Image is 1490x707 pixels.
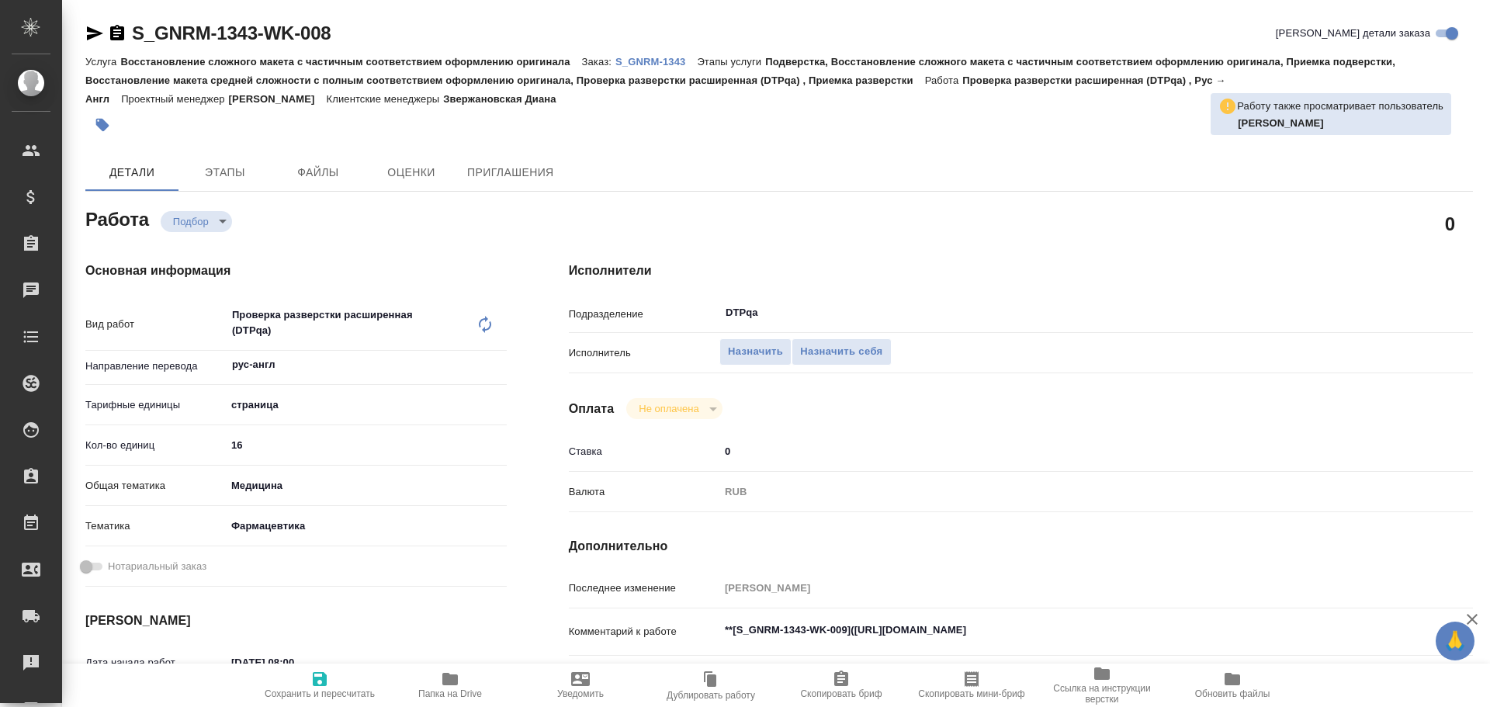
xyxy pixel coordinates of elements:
[327,93,444,105] p: Клиентские менеджеры
[1276,26,1430,41] span: [PERSON_NAME] детали заказа
[467,163,554,182] span: Приглашения
[229,93,327,105] p: [PERSON_NAME]
[188,163,262,182] span: Этапы
[615,54,697,68] a: S_GNRM-1343
[634,402,703,415] button: Не оплачена
[226,392,507,418] div: страница
[1445,210,1455,237] h2: 0
[569,307,719,322] p: Подразделение
[569,262,1473,280] h4: Исполнители
[374,163,449,182] span: Оценки
[569,624,719,639] p: Комментарий к работе
[108,559,206,574] span: Нотариальный заказ
[85,612,507,630] h4: [PERSON_NAME]
[108,24,126,43] button: Скопировать ссылку
[1389,311,1392,314] button: Open
[85,438,226,453] p: Кол-во единиц
[582,56,615,68] p: Заказ:
[226,434,507,456] input: ✎ Введи что-нибудь
[1238,116,1443,131] p: Петрова Валерия
[1037,664,1167,707] button: Ссылка на инструкции верстки
[569,581,719,596] p: Последнее изменение
[1237,99,1443,114] p: Работу также просматривает пользователь
[728,343,783,361] span: Назначить
[719,577,1398,599] input: Пустое поле
[792,338,891,366] button: Назначить себя
[85,317,226,332] p: Вид работ
[85,56,120,68] p: Услуга
[1436,622,1474,660] button: 🙏
[569,345,719,361] p: Исполнитель
[85,655,226,671] p: Дата начала работ
[906,664,1037,707] button: Скопировать мини-бриф
[132,23,331,43] a: S_GNRM-1343-WK-008
[385,664,515,707] button: Папка на Drive
[697,56,765,68] p: Этапы услуги
[615,56,697,68] p: S_GNRM-1343
[121,93,228,105] p: Проектный менеджер
[418,688,482,699] span: Папка на Drive
[557,688,604,699] span: Уведомить
[161,211,232,232] div: Подбор
[95,163,169,182] span: Детали
[1238,117,1324,129] b: [PERSON_NAME]
[1442,625,1468,657] span: 🙏
[800,688,882,699] span: Скопировать бриф
[85,397,226,413] p: Тарифные единицы
[85,478,226,494] p: Общая тематика
[85,359,226,374] p: Направление перевода
[1195,688,1270,699] span: Обновить файлы
[85,108,120,142] button: Добавить тэг
[719,440,1398,463] input: ✎ Введи что-нибудь
[569,537,1473,556] h4: Дополнительно
[667,690,755,701] span: Дублировать работу
[569,444,719,459] p: Ставка
[85,24,104,43] button: Скопировать ссылку для ЯМессенджера
[226,513,507,539] div: Фармацевтика
[646,664,776,707] button: Дублировать работу
[569,484,719,500] p: Валюта
[719,617,1398,643] textarea: **[S_GNRM-1343-WK-009]([URL][DOMAIN_NAME]
[281,163,355,182] span: Файлы
[776,664,906,707] button: Скопировать бриф
[515,664,646,707] button: Уведомить
[498,363,501,366] button: Open
[226,473,507,499] div: Медицина
[719,338,792,366] button: Назначить
[925,75,963,86] p: Работа
[443,93,567,105] p: Звержановская Диана
[800,343,882,361] span: Назначить себя
[85,262,507,280] h4: Основная информация
[168,215,213,228] button: Подбор
[626,398,722,419] div: Подбор
[918,688,1024,699] span: Скопировать мини-бриф
[569,400,615,418] h4: Оплата
[1167,664,1298,707] button: Обновить файлы
[226,651,362,674] input: ✎ Введи что-нибудь
[255,664,385,707] button: Сохранить и пересчитать
[120,56,581,68] p: Восстановление сложного макета с частичным соответствием оформлению оригинала
[85,204,149,232] h2: Работа
[719,479,1398,505] div: RUB
[265,688,375,699] span: Сохранить и пересчитать
[85,518,226,534] p: Тематика
[1046,683,1158,705] span: Ссылка на инструкции верстки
